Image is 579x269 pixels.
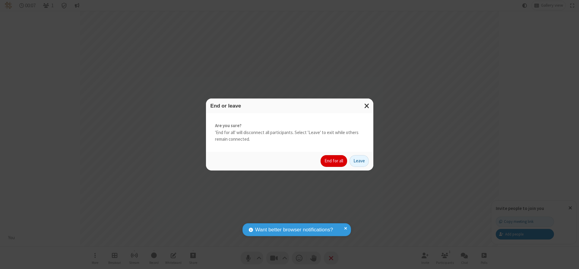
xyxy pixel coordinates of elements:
span: Want better browser notifications? [255,226,333,234]
div: 'End for all' will disconnect all participants. Select 'Leave' to exit while others remain connec... [206,113,373,152]
h3: End or leave [210,103,369,109]
strong: Are you sure? [215,122,364,129]
button: End for all [321,155,347,167]
button: Close modal [361,99,373,113]
button: Leave [350,155,369,167]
